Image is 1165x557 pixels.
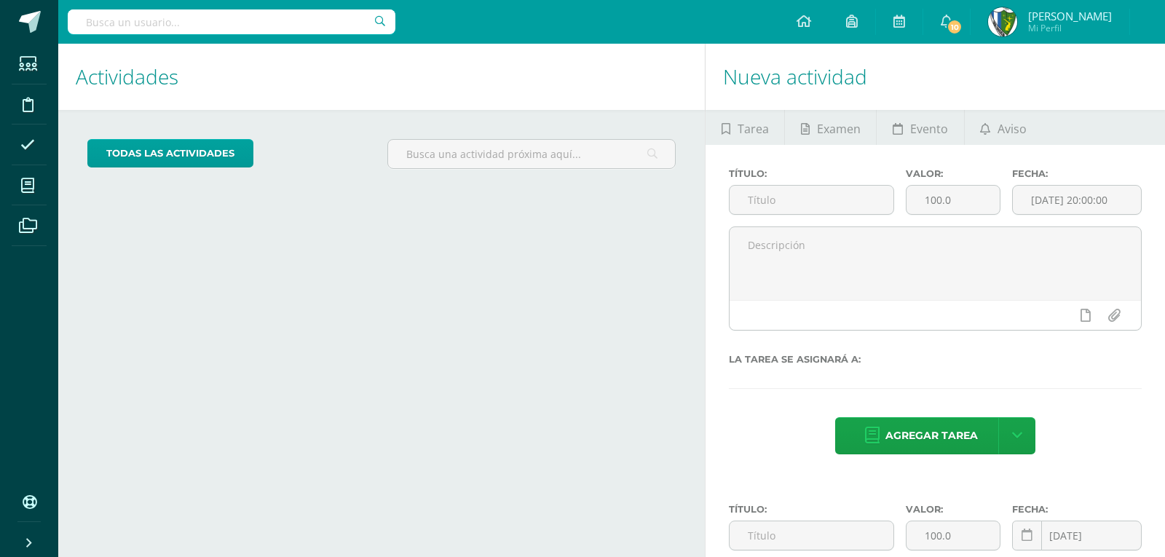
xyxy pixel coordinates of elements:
input: Puntos máximos [907,521,1000,550]
a: todas las Actividades [87,139,253,167]
span: 10 [947,19,963,35]
span: Tarea [738,111,769,146]
a: Aviso [965,110,1043,145]
h1: Nueva actividad [723,44,1148,110]
input: Título [730,186,893,214]
span: Evento [910,111,948,146]
label: Valor: [906,168,1000,179]
a: Tarea [706,110,784,145]
label: Título: [729,504,894,515]
h1: Actividades [76,44,687,110]
input: Busca un usuario... [68,9,395,34]
span: [PERSON_NAME] [1028,9,1112,23]
label: Título: [729,168,894,179]
label: La tarea se asignará a: [729,354,1142,365]
input: Puntos máximos [907,186,1000,214]
input: Fecha de entrega [1013,521,1141,550]
a: Evento [877,110,963,145]
input: Fecha de entrega [1013,186,1141,214]
label: Fecha: [1012,504,1142,515]
span: Aviso [998,111,1027,146]
label: Valor: [906,504,1000,515]
a: Examen [785,110,876,145]
span: Agregar tarea [885,418,978,454]
span: Examen [817,111,861,146]
img: 09cda7a8f8a612387b01df24d4d5f603.png [988,7,1017,36]
input: Busca una actividad próxima aquí... [388,140,675,168]
label: Fecha: [1012,168,1142,179]
span: Mi Perfil [1028,22,1112,34]
input: Título [730,521,893,550]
